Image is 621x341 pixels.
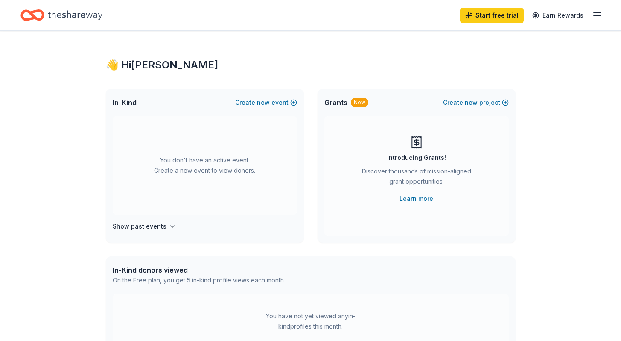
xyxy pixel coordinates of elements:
[113,275,285,285] div: On the Free plan, you get 5 in-kind profile views each month.
[359,166,475,190] div: Discover thousands of mission-aligned grant opportunities.
[351,98,368,107] div: New
[113,265,285,275] div: In-Kind donors viewed
[527,8,589,23] a: Earn Rewards
[257,311,364,332] div: You have not yet viewed any in-kind profiles this month.
[113,221,176,232] button: Show past events
[113,97,137,108] span: In-Kind
[399,194,433,204] a: Learn more
[113,221,166,232] h4: Show past events
[20,5,102,25] a: Home
[387,153,446,163] div: Introducing Grants!
[443,97,509,108] button: Createnewproject
[106,58,516,72] div: 👋 Hi [PERSON_NAME]
[257,97,270,108] span: new
[324,97,347,108] span: Grants
[460,8,524,23] a: Start free trial
[113,116,297,215] div: You don't have an active event. Create a new event to view donors.
[465,97,478,108] span: new
[235,97,297,108] button: Createnewevent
